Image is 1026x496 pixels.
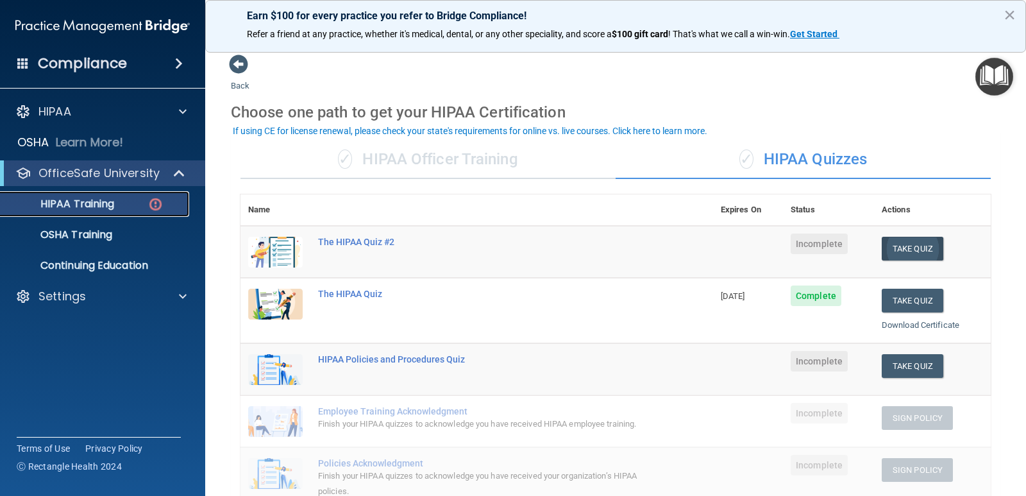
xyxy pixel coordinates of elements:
[790,29,837,39] strong: Get Started
[975,58,1013,96] button: Open Resource Center
[15,166,186,181] a: OfficeSafe University
[882,406,953,430] button: Sign Policy
[713,194,783,226] th: Expires On
[612,29,668,39] strong: $100 gift card
[318,406,649,416] div: Employee Training Acknowledgment
[38,289,86,304] p: Settings
[318,354,649,364] div: HIPAA Policies and Procedures Quiz
[247,10,984,22] p: Earn $100 for every practice you refer to Bridge Compliance!
[38,104,71,119] p: HIPAA
[791,234,848,254] span: Incomplete
[721,291,745,301] span: [DATE]
[318,289,649,299] div: The HIPAA Quiz
[739,150,753,169] span: ✓
[874,194,991,226] th: Actions
[882,320,959,330] a: Download Certificate
[17,460,122,473] span: Ⓒ Rectangle Health 2024
[791,351,848,372] span: Incomplete
[338,150,352,169] span: ✓
[38,55,127,73] h4: Compliance
[231,124,709,137] button: If using CE for license renewal, please check your state's requirements for online vs. live cours...
[791,403,848,423] span: Incomplete
[231,94,1000,131] div: Choose one path to get your HIPAA Certification
[231,65,249,90] a: Back
[882,458,953,482] button: Sign Policy
[17,442,70,455] a: Terms of Use
[1004,4,1016,25] button: Close
[318,458,649,468] div: Policies Acknowledgment
[8,259,183,272] p: Continuing Education
[318,416,649,432] div: Finish your HIPAA quizzes to acknowledge you have received HIPAA employee training.
[240,194,310,226] th: Name
[56,135,124,150] p: Learn More!
[240,141,616,179] div: HIPAA Officer Training
[791,455,848,475] span: Incomplete
[38,166,160,181] p: OfficeSafe University
[318,237,649,247] div: The HIPAA Quiz #2
[15,104,187,119] a: HIPAA
[791,286,841,306] span: Complete
[147,196,164,212] img: danger-circle.6113f641.png
[15,289,187,304] a: Settings
[882,354,943,378] button: Take Quiz
[790,29,839,39] a: Get Started
[247,29,612,39] span: Refer a friend at any practice, whether it's medical, dental, or any other speciality, and score a
[8,228,112,241] p: OSHA Training
[616,141,991,179] div: HIPAA Quizzes
[233,126,707,135] div: If using CE for license renewal, please check your state's requirements for online vs. live cours...
[783,194,874,226] th: Status
[8,198,114,210] p: HIPAA Training
[17,135,49,150] p: OSHA
[15,13,190,39] img: PMB logo
[882,237,943,261] button: Take Quiz
[668,29,790,39] span: ! That's what we call a win-win.
[882,289,943,312] button: Take Quiz
[85,442,143,455] a: Privacy Policy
